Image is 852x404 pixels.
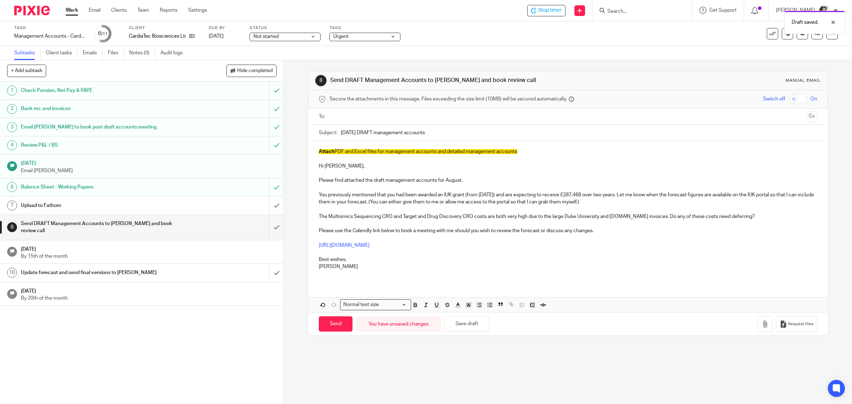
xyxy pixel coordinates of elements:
[108,46,124,60] a: Files
[14,33,85,40] div: Management Accounts - CardiaTec - August
[7,201,17,211] div: 7
[209,25,241,31] label: Due by
[763,95,785,103] span: Switch off
[21,200,182,211] h1: Upload to Fathom
[319,191,818,206] p: You previously mentioned that you had been awarded an IUK grant (from [DATE]) and are expecting t...
[319,177,818,184] p: Please find attached the draft management accounts for August.
[7,182,17,192] div: 6
[21,244,277,253] h1: [DATE]
[7,122,17,132] div: 3
[329,25,400,31] label: Tags
[807,111,817,122] button: Cc
[792,19,818,26] p: Draft saved.
[786,78,821,83] div: Manual email
[14,6,50,15] img: Pixie
[319,113,327,120] label: To:
[21,218,182,236] h1: Send DRAFT Management Accounts to [PERSON_NAME] and book review call
[333,34,349,39] span: Urgent
[250,25,321,31] label: Status
[788,321,813,327] span: Request files
[89,7,100,14] a: Email
[315,75,327,86] div: 8
[209,34,224,39] span: [DATE]
[21,140,182,151] h1: Review P&L / BS
[188,7,207,14] a: Settings
[340,299,411,310] div: Search for option
[21,158,277,167] h1: [DATE]
[21,286,277,295] h1: [DATE]
[334,149,517,154] span: PDF and Excel files for management accounts and detailed management accounts
[819,5,830,16] img: barbara-raine-.jpg
[319,213,818,220] p: The Multiomics Sequencing CRO and Target and Drug Discovery CRO costs are both very high due to t...
[7,268,17,278] div: 10
[776,316,817,332] button: Request files
[129,25,200,31] label: Client
[21,253,277,260] p: By 15th of the month
[83,46,103,60] a: Emails
[21,295,277,302] p: By 20th of the month
[21,167,277,174] p: Email [PERSON_NAME]
[129,33,186,40] p: CardiaTec Biosciences Ltd
[319,220,818,235] p: Please use the Calendly link below to book a meeting with me should you wish to review the foreca...
[253,34,279,39] span: Not started
[329,95,567,103] span: Secure the attachments in this message. Files exceeding the size limit (10MB) will be secured aut...
[7,65,46,77] button: + Add subtask
[21,103,182,114] h1: Bank rec and invoices
[160,46,188,60] a: Audit logs
[21,122,182,132] h1: Email [PERSON_NAME] to book post draft accounts meeting
[527,5,566,16] div: CardiaTec Biosciences Ltd - Management Accounts - CardiaTec - August
[330,77,583,84] h1: Send DRAFT Management Accounts to [PERSON_NAME] and book review call
[14,25,85,31] label: Task
[356,316,441,332] div: You have unsaved changes
[342,301,381,309] span: Normal text size
[381,301,407,309] input: Search for option
[111,7,127,14] a: Clients
[66,7,78,14] a: Work
[7,140,17,150] div: 4
[810,95,817,103] span: On
[98,29,108,38] div: 6
[21,85,182,96] h1: Check Pension, Net Pay & PAYE
[7,222,17,232] div: 8
[319,263,818,270] p: [PERSON_NAME]
[129,46,155,60] a: Notes (0)
[21,267,182,278] h1: Update forecast and send final versions to [PERSON_NAME]
[226,65,277,77] button: Hide completed
[46,46,77,60] a: Client tasks
[319,243,370,248] a: [URL][DOMAIN_NAME]
[7,104,17,114] div: 2
[319,129,337,136] label: Subject:
[21,182,182,192] h1: Balance Sheet - Working Papers
[319,149,334,154] span: Attach
[237,68,273,74] span: Hide completed
[160,7,177,14] a: Reports
[444,316,489,332] button: Save draft
[137,7,149,14] a: Team
[14,46,40,60] a: Subtasks
[7,86,17,95] div: 1
[319,316,353,332] input: Send
[319,163,818,170] p: Hi [PERSON_NAME],
[101,32,108,36] small: /11
[319,249,818,263] p: Best wishes,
